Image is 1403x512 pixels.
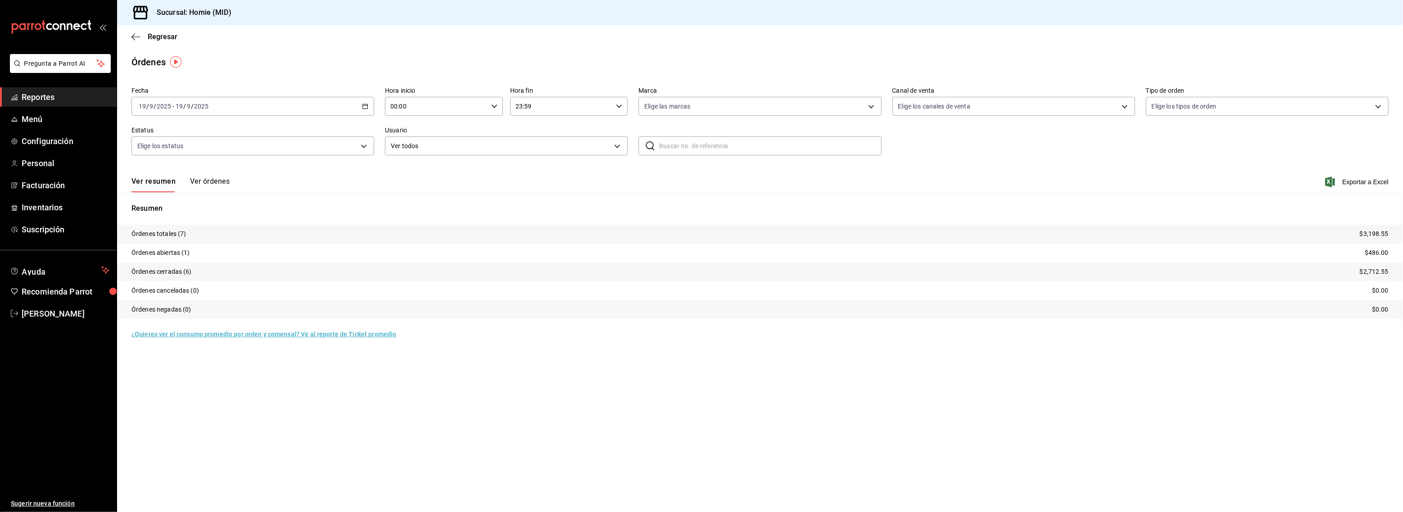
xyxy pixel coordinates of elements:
[154,103,156,110] span: /
[22,308,109,320] span: [PERSON_NAME]
[1372,305,1389,314] p: $0.00
[385,88,503,94] label: Hora inicio
[131,248,190,258] p: Órdenes abiertas (1)
[391,141,611,151] span: Ver todos
[156,103,172,110] input: ----
[22,91,109,103] span: Reportes
[385,127,628,134] label: Usuario
[659,137,881,155] input: Buscar no. de referencia
[10,54,111,73] button: Pregunta a Parrot AI
[148,32,177,41] span: Regresar
[131,305,191,314] p: Órdenes negadas (0)
[22,157,109,169] span: Personal
[149,7,231,18] h3: Sucursal: Homie (MID)
[1146,88,1389,94] label: Tipo de orden
[170,56,181,68] img: Tooltip marker
[131,229,186,239] p: Órdenes totales (7)
[186,103,191,110] input: --
[131,267,192,276] p: Órdenes cerradas (6)
[183,103,186,110] span: /
[22,201,109,213] span: Inventarios
[892,88,1135,94] label: Canal de venta
[1360,267,1389,276] p: $2,712.55
[24,59,97,68] span: Pregunta a Parrot AI
[194,103,209,110] input: ----
[131,32,177,41] button: Regresar
[1360,229,1389,239] p: $3,198.55
[11,499,109,508] span: Sugerir nueva función
[644,102,690,111] span: Elige las marcas
[131,55,166,69] div: Órdenes
[131,286,199,295] p: Órdenes canceladas (0)
[22,179,109,191] span: Facturación
[1372,286,1389,295] p: $0.00
[131,203,1389,214] p: Resumen
[898,102,970,111] span: Elige los canales de venta
[131,127,374,134] label: Estatus
[638,88,881,94] label: Marca
[146,103,149,110] span: /
[131,177,230,192] div: navigation tabs
[22,113,109,125] span: Menú
[191,103,194,110] span: /
[131,177,176,192] button: Ver resumen
[131,331,396,338] a: ¿Quieres ver el consumo promedio por orden y comensal? Ve al reporte de Ticket promedio
[131,88,374,94] label: Fecha
[22,135,109,147] span: Configuración
[175,103,183,110] input: --
[149,103,154,110] input: --
[510,88,628,94] label: Hora fin
[22,285,109,298] span: Recomienda Parrot
[1152,102,1217,111] span: Elige los tipos de orden
[99,23,106,31] button: open_drawer_menu
[190,177,230,192] button: Ver órdenes
[22,223,109,236] span: Suscripción
[1365,248,1389,258] p: $486.00
[22,265,98,276] span: Ayuda
[172,103,174,110] span: -
[1327,177,1389,187] button: Exportar a Excel
[6,65,111,75] a: Pregunta a Parrot AI
[138,103,146,110] input: --
[137,141,183,150] span: Elige los estatus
